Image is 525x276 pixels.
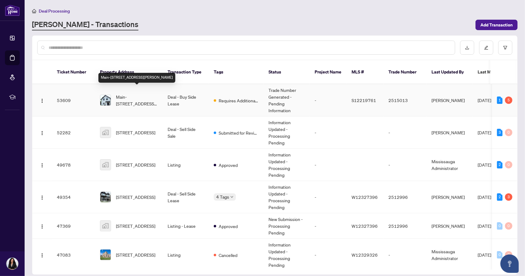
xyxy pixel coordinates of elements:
[503,45,507,50] span: filter
[497,97,503,104] div: 1
[352,194,378,200] span: W12327396
[37,192,47,202] button: Logo
[427,149,473,181] td: Mississauga Administrator
[427,116,473,149] td: [PERSON_NAME]
[40,131,45,136] img: Logo
[116,161,155,168] span: [STREET_ADDRESS]
[465,45,469,50] span: download
[479,41,493,55] button: edit
[497,129,503,136] div: 3
[497,193,503,201] div: 2
[310,116,347,149] td: -
[427,213,473,239] td: [PERSON_NAME]
[5,5,20,16] img: logo
[100,127,111,138] img: thumbnail-img
[219,162,238,168] span: Approved
[384,149,427,181] td: -
[116,194,155,200] span: [STREET_ADDRESS]
[32,9,36,13] span: home
[40,163,45,168] img: Logo
[497,161,503,168] div: 2
[100,250,111,260] img: thumbnail-img
[347,60,384,84] th: MLS #
[52,116,95,149] td: 52282
[52,239,95,271] td: 47083
[116,129,155,136] span: [STREET_ADDRESS]
[498,41,512,55] button: filter
[475,20,518,30] button: Add Transaction
[163,60,209,84] th: Transaction Type
[427,181,473,213] td: [PERSON_NAME]
[478,130,491,135] span: [DATE]
[478,252,491,258] span: [DATE]
[310,181,347,213] td: -
[497,251,503,258] div: 0
[52,84,95,116] td: 53609
[478,194,491,200] span: [DATE]
[37,250,47,260] button: Logo
[427,239,473,271] td: Mississauga Administrator
[352,252,378,258] span: W12329326
[310,149,347,181] td: -
[500,254,519,273] button: Open asap
[6,258,18,270] img: Profile Icon
[37,221,47,231] button: Logo
[480,20,513,30] span: Add Transaction
[163,213,209,239] td: Listing - Lease
[163,116,209,149] td: Deal - Sell Side Sale
[384,116,427,149] td: -
[264,239,310,271] td: Information Updated - Processing Pending
[310,84,347,116] td: -
[384,84,427,116] td: 2515013
[230,195,233,199] span: down
[484,45,488,50] span: edit
[37,95,47,105] button: Logo
[37,128,47,137] button: Logo
[209,60,264,84] th: Tags
[40,253,45,258] img: Logo
[310,60,347,84] th: Project Name
[40,195,45,200] img: Logo
[52,149,95,181] td: 49678
[219,97,259,104] span: Requires Additional Docs
[264,60,310,84] th: Status
[505,222,512,230] div: 0
[478,223,491,229] span: [DATE]
[95,60,163,84] th: Property Address
[163,239,209,271] td: Listing
[264,213,310,239] td: New Submission - Processing Pending
[478,69,515,75] span: Last Modified Date
[505,129,512,136] div: 0
[427,60,473,84] th: Last Updated By
[478,97,491,103] span: [DATE]
[216,193,229,200] span: 4 Tags
[478,162,491,168] span: [DATE]
[39,8,70,14] span: Deal Processing
[505,161,512,168] div: 0
[32,19,138,30] a: [PERSON_NAME] - Transactions
[505,193,512,201] div: 3
[163,84,209,116] td: Deal - Buy Side Lease
[310,213,347,239] td: -
[384,181,427,213] td: 2512996
[163,181,209,213] td: Deal - Sell Side Lease
[384,213,427,239] td: 2512996
[505,97,512,104] div: 5
[352,223,378,229] span: W12327396
[310,239,347,271] td: -
[100,95,111,105] img: thumbnail-img
[100,192,111,202] img: thumbnail-img
[497,222,503,230] div: 0
[40,98,45,103] img: Logo
[264,149,310,181] td: Information Updated - Processing Pending
[52,181,95,213] td: 49354
[163,149,209,181] td: Listing
[460,41,474,55] button: download
[427,84,473,116] td: [PERSON_NAME]
[219,223,238,230] span: Approved
[264,116,310,149] td: Information Updated - Processing Pending
[116,93,158,107] span: Main-[STREET_ADDRESS][PERSON_NAME]
[264,84,310,116] td: Trade Number Generated - Pending Information
[219,129,259,136] span: Submitted for Review
[384,60,427,84] th: Trade Number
